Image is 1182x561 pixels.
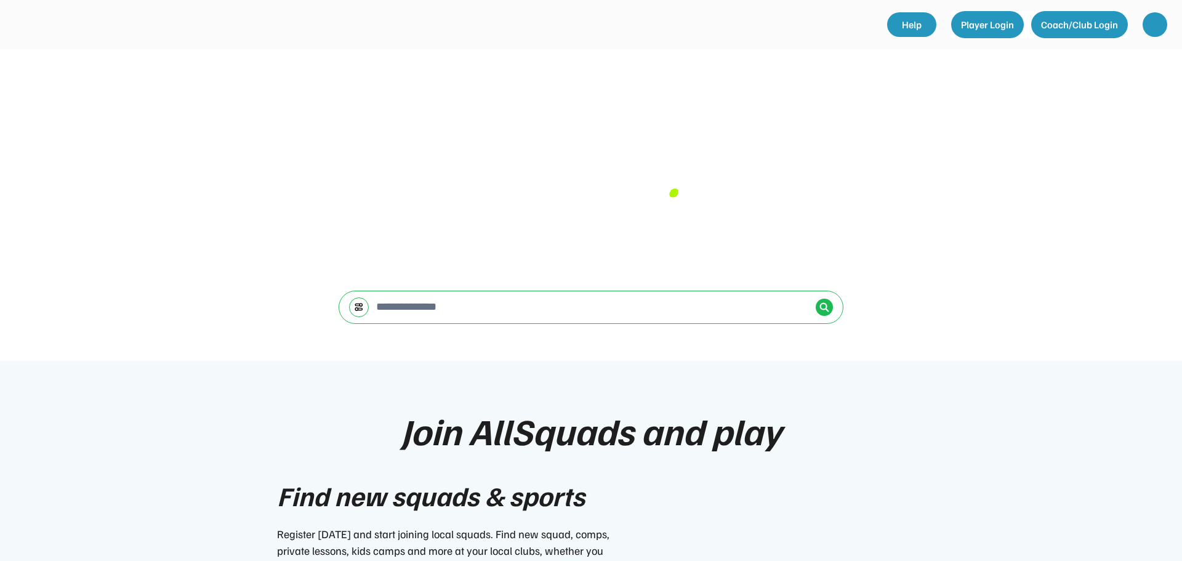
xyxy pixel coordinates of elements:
[1149,18,1161,31] img: yH5BAEAAAAALAAAAAABAAEAAAIBRAA7
[887,12,936,37] a: Help
[819,302,829,312] img: Icon%20%2838%29.svg
[17,12,140,36] img: yH5BAEAAAAALAAAAAABAAEAAAIBRAA7
[951,11,1024,38] button: Player Login
[277,475,585,516] div: Find new squads & sports
[401,410,781,451] div: Join AllSquads and play
[314,213,868,266] div: Browse, compare & book local coaching programs, camps and other sports activities.
[666,142,680,209] font: .
[314,86,868,206] div: Find your Squad [DATE]
[354,302,364,312] img: settings-03.svg
[1031,11,1128,38] button: Coach/Club Login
